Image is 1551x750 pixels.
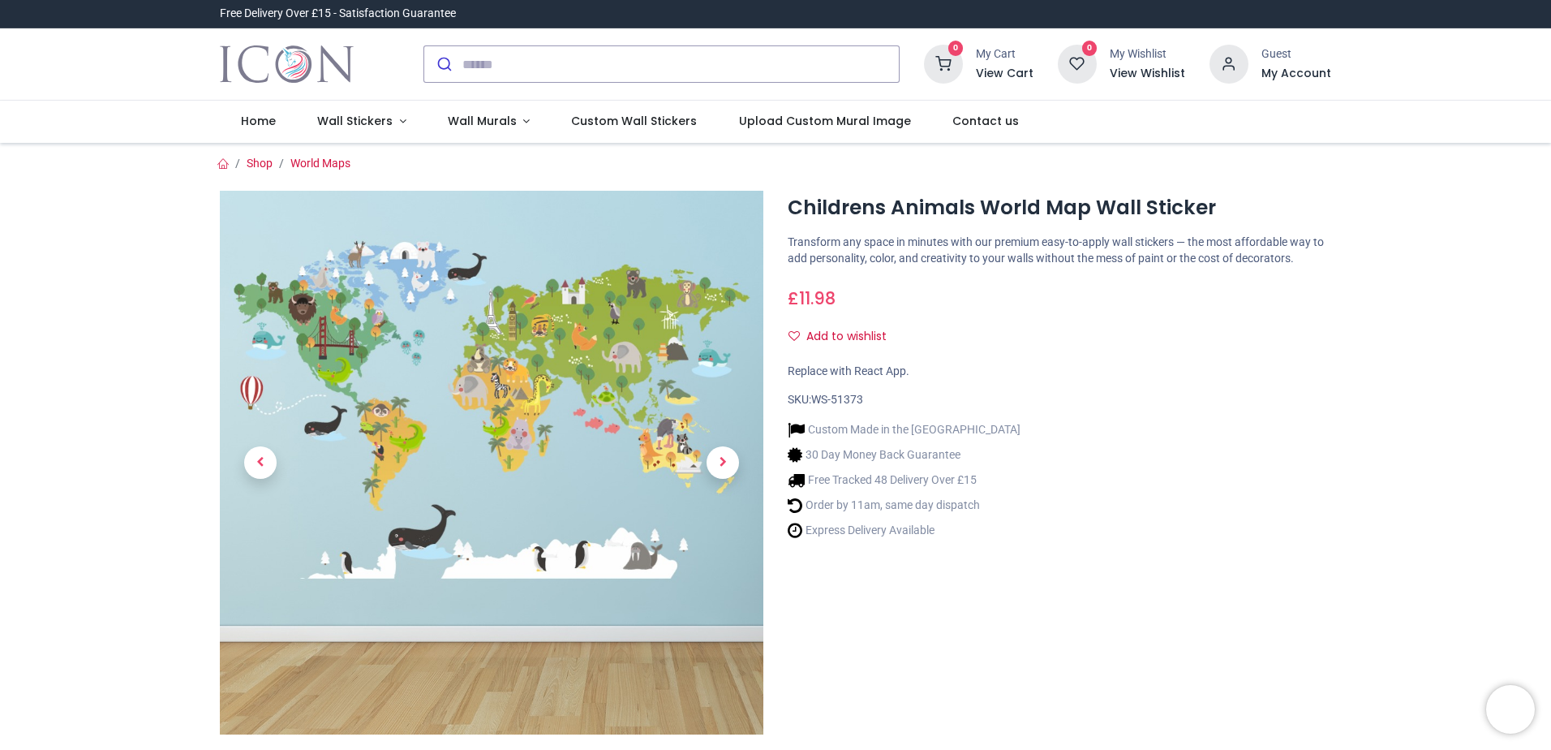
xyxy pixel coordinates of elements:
a: View Wishlist [1110,66,1185,82]
span: Wall Murals [448,113,517,129]
li: Free Tracked 48 Delivery Over £15 [788,472,1020,489]
a: Shop [247,157,273,170]
div: SKU: [788,392,1331,408]
button: Submit [424,46,462,82]
li: Custom Made in the [GEOGRAPHIC_DATA] [788,421,1020,438]
img: Childrens Animals World Map Wall Sticker [220,191,763,735]
span: Upload Custom Mural Image [739,113,911,129]
li: Express Delivery Available [788,522,1020,539]
div: My Wishlist [1110,46,1185,62]
a: World Maps [290,157,350,170]
a: Logo of Icon Wall Stickers [220,41,354,87]
a: 0 [1058,57,1097,70]
li: 30 Day Money Back Guarantee [788,446,1020,463]
span: Wall Stickers [317,113,393,129]
a: 0 [924,57,963,70]
div: My Cart [976,46,1033,62]
a: View Cart [976,66,1033,82]
span: Previous [244,446,277,479]
sup: 0 [1082,41,1098,56]
a: My Account [1261,66,1331,82]
iframe: Brevo live chat [1486,685,1535,734]
div: Guest [1261,46,1331,62]
p: Transform any space in minutes with our premium easy-to-apply wall stickers — the most affordable... [788,235,1331,266]
img: Icon Wall Stickers [220,41,354,87]
a: Wall Stickers [296,101,427,143]
span: Contact us [952,113,1019,129]
a: Next [682,273,763,653]
iframe: Customer reviews powered by Trustpilot [990,6,1331,22]
li: Order by 11am, same day dispatch [788,497,1020,514]
a: Wall Murals [427,101,551,143]
span: Home [241,113,276,129]
span: Next [707,446,739,479]
span: Custom Wall Stickers [571,113,697,129]
span: 11.98 [799,287,836,310]
button: Add to wishlistAdd to wishlist [788,323,900,351]
span: £ [788,287,836,310]
h1: Childrens Animals World Map Wall Sticker [788,194,1331,222]
i: Add to wishlist [788,330,800,342]
a: Previous [220,273,301,653]
div: Replace with React App. [788,364,1331,380]
span: WS-51373 [811,393,863,406]
sup: 0 [948,41,964,56]
div: Free Delivery Over £15 - Satisfaction Guarantee [220,6,456,22]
